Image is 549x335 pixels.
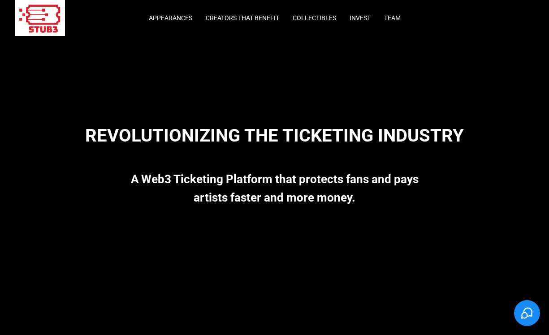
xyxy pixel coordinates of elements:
a: Collectibles [293,14,336,21]
a: Creators that Benefit [206,14,279,21]
div: Revolutionizing the Ticketing Industry [15,104,535,146]
a: Invest [350,14,371,21]
strong: A Web3 Ticketing Platform that protects fans and pays artists faster and more money. [131,172,419,204]
a: Appearances [149,14,192,21]
a: Team [384,14,401,21]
